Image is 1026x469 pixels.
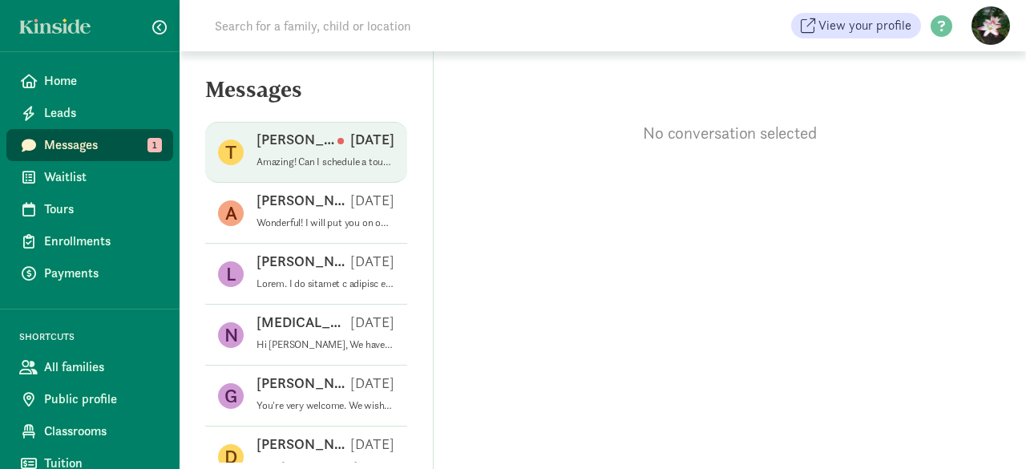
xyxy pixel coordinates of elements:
[6,383,173,415] a: Public profile
[6,161,173,193] a: Waitlist
[44,103,160,123] span: Leads
[256,252,350,271] p: [PERSON_NAME]
[791,13,921,38] a: View your profile
[218,200,244,226] figure: A
[6,415,173,447] a: Classrooms
[44,358,160,377] span: All families
[337,130,394,149] p: [DATE]
[350,313,394,332] p: [DATE]
[256,313,350,332] p: [MEDICAL_DATA][PERSON_NAME]
[6,257,173,289] a: Payments
[6,65,173,97] a: Home
[6,225,173,257] a: Enrollments
[6,351,173,383] a: All families
[205,10,655,42] input: Search for a family, child or location
[256,435,350,454] p: [PERSON_NAME]
[44,422,160,441] span: Classrooms
[218,139,244,165] figure: T
[44,264,160,283] span: Payments
[434,122,1026,144] p: No conversation selected
[256,374,350,393] p: [PERSON_NAME]
[218,383,244,409] figure: G
[44,390,160,409] span: Public profile
[256,216,394,229] p: Wonderful! I will put you on our calendar.
[44,71,160,91] span: Home
[218,261,244,287] figure: L
[6,97,173,129] a: Leads
[256,399,394,412] p: You're very welcome. We wish you the best! If you would like us to remove you from our waitlist p...
[44,135,160,155] span: Messages
[256,191,350,210] p: [PERSON_NAME]
[44,232,160,251] span: Enrollments
[218,322,244,348] figure: N
[256,277,394,290] p: Lorem. I do sitamet c adipisc elit seddoe te incid utl etd magnaali. Enima mi ven, quisn exe ull ...
[946,392,1026,469] iframe: Chat Widget
[6,193,173,225] a: Tours
[350,252,394,271] p: [DATE]
[44,168,160,187] span: Waitlist
[256,338,394,351] p: Hi [PERSON_NAME], We have had some changes to our classrooms and have had some space open up in o...
[44,200,160,219] span: Tours
[147,138,162,152] span: 1
[818,16,911,35] span: View your profile
[350,191,394,210] p: [DATE]
[256,130,337,149] p: [PERSON_NAME]
[180,77,433,115] h5: Messages
[350,435,394,454] p: [DATE]
[350,374,394,393] p: [DATE]
[6,129,173,161] a: Messages 1
[256,156,394,168] p: Amazing! Can I schedule a tour for [DATE] at 3:30 pm please? Thank you, and looking forward to me...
